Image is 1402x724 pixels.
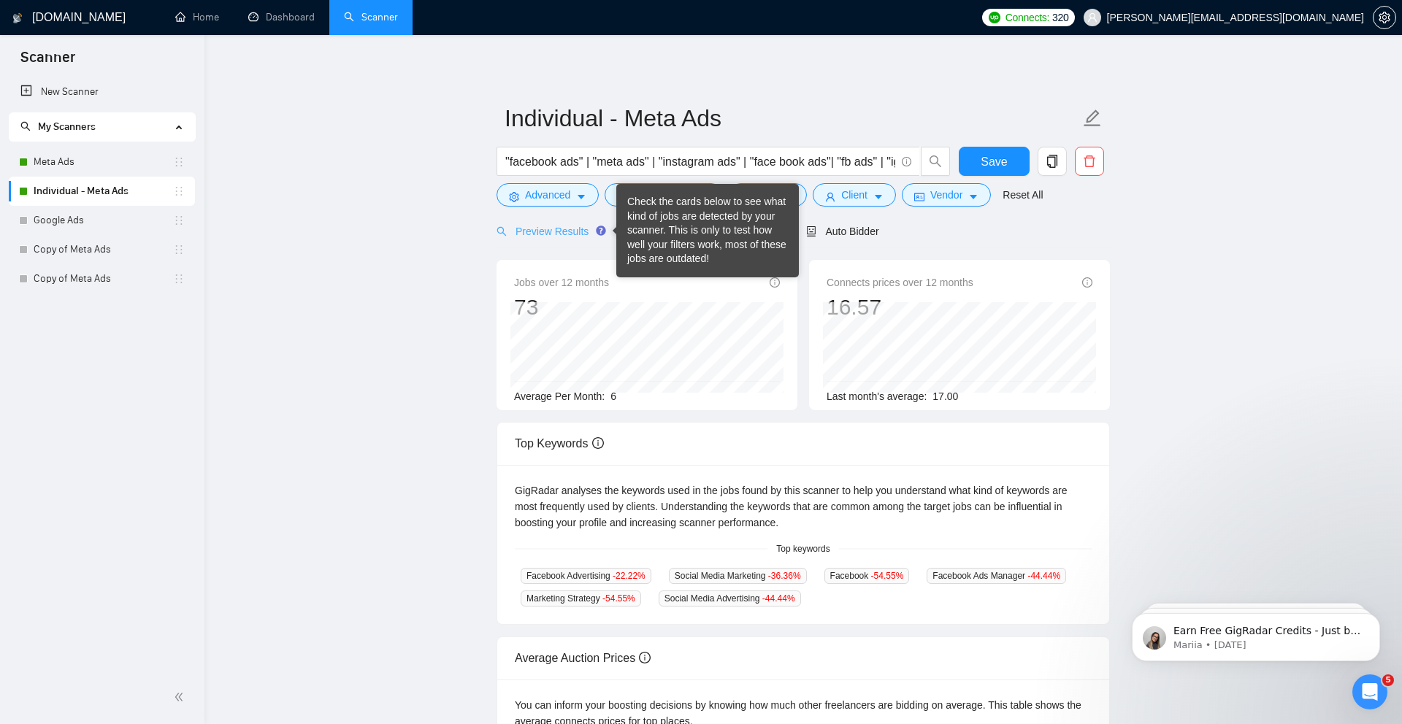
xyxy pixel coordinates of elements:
button: setting [1373,6,1396,29]
span: -22.22 % [613,571,646,581]
button: search [921,147,950,176]
span: delete [1076,155,1103,168]
a: homeHome [175,11,219,23]
a: setting [1373,12,1396,23]
span: Facebook [824,568,910,584]
span: holder [173,244,185,255]
li: Meta Ads [9,147,195,177]
span: user [1087,12,1098,23]
div: Tooltip anchor [594,224,608,237]
input: Search Freelance Jobs... [505,153,895,171]
span: robot [806,226,816,236]
div: Check the cards below to see what kind of jobs are detected by your scanner. This is only to test... [627,195,788,266]
span: holder [173,156,185,168]
span: Last month's average: [827,390,927,402]
a: Copy of Meta Ads [34,235,173,264]
button: Save [959,147,1030,176]
li: Copy of Meta Ads [9,264,195,293]
span: Jobs over 12 months [514,274,609,290]
span: edit [1083,109,1102,128]
button: userClientcaret-down [813,183,896,207]
span: Advanced [525,187,570,203]
span: Save [981,153,1007,171]
span: user [825,191,835,202]
span: holder [173,185,185,197]
span: caret-down [576,191,586,202]
span: search [497,226,507,236]
span: setting [509,191,519,202]
div: Top Keywords [515,423,1092,464]
a: Google Ads [34,206,173,235]
span: search [20,121,31,131]
span: Client [841,187,867,203]
span: -44.44 % [762,593,795,604]
span: -36.36 % [768,571,801,581]
iframe: Intercom live chat [1352,674,1387,709]
span: 17.00 [932,390,958,402]
a: New Scanner [20,77,183,107]
span: -44.44 % [1027,571,1060,581]
span: Auto Bidder [806,226,878,237]
span: Scanner [9,47,87,77]
span: setting [1374,12,1395,23]
a: Meta Ads [34,147,173,177]
span: info-circle [639,652,651,663]
img: upwork-logo.png [989,12,1000,23]
span: holder [173,215,185,226]
span: info-circle [592,437,604,449]
button: settingAdvancedcaret-down [497,183,599,207]
span: My Scanners [20,120,96,133]
a: Reset All [1003,187,1043,203]
button: copy [1038,147,1067,176]
button: delete [1075,147,1104,176]
div: GigRadar analyses the keywords used in the jobs found by this scanner to help you understand what... [515,482,1092,531]
a: Individual - Meta Ads [34,177,173,206]
li: Google Ads [9,206,195,235]
span: My Scanners [38,120,96,133]
a: searchScanner [344,11,398,23]
span: Top keywords [767,542,838,556]
span: Facebook Advertising [521,568,651,584]
span: -54.55 % [871,571,904,581]
li: Individual - Meta Ads [9,177,195,206]
span: idcard [914,191,924,202]
a: Copy of Meta Ads [34,264,173,293]
span: 320 [1052,9,1068,26]
span: Connects prices over 12 months [827,274,973,290]
div: Average Auction Prices [515,637,1092,679]
span: caret-down [968,191,978,202]
div: 16.57 [827,293,973,321]
span: holder [173,273,185,285]
iframe: Intercom notifications message [1110,582,1402,685]
button: idcardVendorcaret-down [902,183,991,207]
li: New Scanner [9,77,195,107]
span: info-circle [1082,277,1092,288]
span: Average Per Month: [514,390,605,402]
span: Vendor [930,187,962,203]
span: 6 [610,390,616,402]
span: double-left [174,690,188,704]
li: Copy of Meta Ads [9,235,195,264]
a: dashboardDashboard [248,11,315,23]
img: logo [12,7,23,30]
span: search [922,155,949,168]
span: Social Media Marketing [669,568,807,584]
span: info-circle [902,157,911,166]
span: Facebook Ads Manager [927,568,1066,584]
span: copy [1038,155,1066,168]
span: 5 [1382,674,1394,686]
span: -54.55 % [602,593,635,604]
span: Marketing Strategy [521,590,641,606]
div: 73 [514,293,609,321]
span: Connects: [1005,9,1049,26]
span: Social Media Advertising [659,590,801,606]
input: Scanner name... [505,100,1080,136]
button: barsJob Categorycaret-down [605,183,722,207]
span: info-circle [770,277,780,288]
span: Preview Results [497,226,602,237]
span: caret-down [873,191,884,202]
